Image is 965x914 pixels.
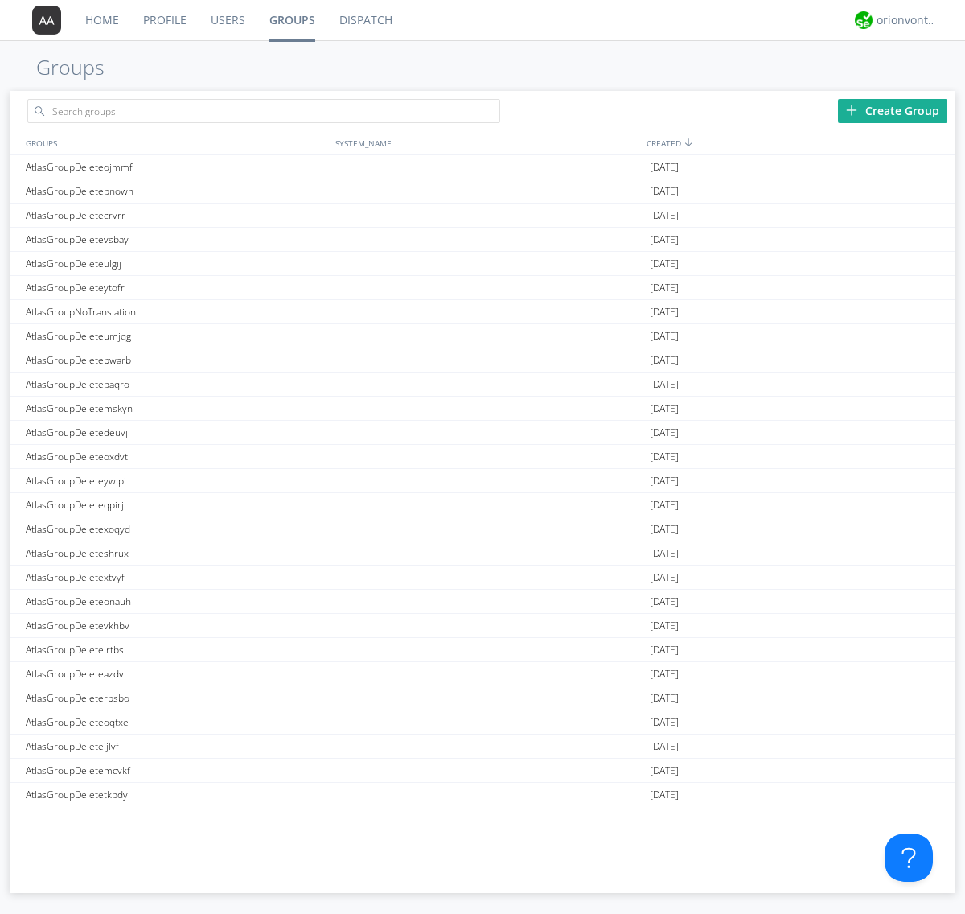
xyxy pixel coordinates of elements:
a: AtlasGroupDeleteazdvl[DATE] [10,662,955,686]
span: [DATE] [650,590,679,614]
a: AtlasGroupDeleteumjqg[DATE] [10,324,955,348]
div: CREATED [643,131,955,154]
a: AtlasGroupDeletepaqro[DATE] [10,373,955,397]
div: AtlasGroupDeletexoqyd [22,517,331,541]
a: AtlasGroupNoTranslation[DATE] [10,300,955,324]
span: [DATE] [650,614,679,638]
span: [DATE] [650,179,679,204]
div: AtlasGroupDeletebwarb [22,348,331,372]
span: [DATE] [650,276,679,300]
div: AtlasGroupDeletepnowh [22,179,331,203]
img: 29d36aed6fa347d5a1537e7736e6aa13 [855,11,873,29]
a: AtlasGroupDeleteijlvf[DATE] [10,735,955,759]
div: AtlasGroupDeleteazdvl [22,662,331,685]
span: [DATE] [650,710,679,735]
span: [DATE] [650,228,679,252]
a: AtlasGroupDeletemcvkf[DATE] [10,759,955,783]
span: [DATE] [650,662,679,686]
a: AtlasGroupDeleteshrux[DATE] [10,541,955,566]
div: AtlasGroupDeleteoqtxe [22,710,331,734]
span: [DATE] [650,252,679,276]
span: [DATE] [650,324,679,348]
div: AtlasGroupDeleteqpirj [22,493,331,517]
div: AtlasGroupDeleteoxdvt [22,445,331,468]
div: AtlasGroupDeleteumjqg [22,324,331,348]
div: AtlasGroupDeleteshrux [22,541,331,565]
a: AtlasGroupDeletecrvrr[DATE] [10,204,955,228]
span: [DATE] [650,445,679,469]
span: [DATE] [650,300,679,324]
img: 373638.png [32,6,61,35]
span: [DATE] [650,397,679,421]
span: [DATE] [650,348,679,373]
div: AtlasGroupDeleteytofr [22,276,331,299]
img: plus.svg [846,105,857,116]
a: AtlasGroupDeletextvyf[DATE] [10,566,955,590]
a: AtlasGroupDeleteytofr[DATE] [10,276,955,300]
span: [DATE] [650,493,679,517]
span: [DATE] [650,759,679,783]
a: AtlasGroupDeletepnowh[DATE] [10,179,955,204]
div: AtlasGroupDeleteijlvf [22,735,331,758]
div: AtlasGroupDeletetkpdy [22,783,331,806]
span: [DATE] [650,373,679,397]
div: AtlasGroupDeletextvyf [22,566,331,589]
div: AtlasGroupDeletecrvrr [22,204,331,227]
a: AtlasGroupDeleterbsbo[DATE] [10,686,955,710]
div: orionvontas+atlas+automation+org2 [877,12,937,28]
input: Search groups [27,99,500,123]
div: AtlasGroupDeleteywlpi [22,469,331,492]
iframe: Toggle Customer Support [885,834,933,882]
div: AtlasGroupDeleteojmmf [22,155,331,179]
span: [DATE] [650,638,679,662]
span: [DATE] [650,421,679,445]
a: AtlasGroupDeletebwarb[DATE] [10,348,955,373]
a: AtlasGroupDeletedeuvj[DATE] [10,421,955,445]
div: AtlasGroupDeleteulgij [22,252,331,275]
div: Create Group [838,99,947,123]
a: AtlasGroupDeletetkpdy[DATE] [10,783,955,807]
span: [DATE] [650,783,679,807]
a: AtlasGroupDeleteonauh[DATE] [10,590,955,614]
div: AtlasGroupDeletelrtbs [22,638,331,661]
a: AtlasGroupDeletevkhbv[DATE] [10,614,955,638]
a: AtlasGroupDeletexoqyd[DATE] [10,517,955,541]
a: AtlasGroupDeletemskyn[DATE] [10,397,955,421]
a: AtlasGroupDeletevsbay[DATE] [10,228,955,252]
a: AtlasGroupDeleteulgij[DATE] [10,252,955,276]
span: [DATE] [650,735,679,759]
div: GROUPS [22,131,327,154]
span: [DATE] [650,686,679,710]
span: [DATE] [650,469,679,493]
a: AtlasGroupDeleteojmmf[DATE] [10,155,955,179]
div: AtlasGroupDeletevkhbv [22,614,331,637]
a: AtlasGroupDeleteywlpi[DATE] [10,469,955,493]
div: AtlasGroupDeleteonauh [22,590,331,613]
div: AtlasGroupDeletepaqro [22,373,331,396]
a: AtlasGroupDeleteoqtxe[DATE] [10,710,955,735]
div: AtlasGroupNoTranslation [22,300,331,323]
a: AtlasGroupDeleteqpirj[DATE] [10,493,955,517]
div: AtlasGroupDeletemskyn [22,397,331,420]
div: AtlasGroupDeletevsbay [22,228,331,251]
span: [DATE] [650,517,679,541]
a: AtlasGroupDeleteoxdvt[DATE] [10,445,955,469]
div: SYSTEM_NAME [331,131,643,154]
span: [DATE] [650,155,679,179]
div: AtlasGroupDeletedeuvj [22,421,331,444]
a: AtlasGroupDeletelrtbs[DATE] [10,638,955,662]
span: [DATE] [650,541,679,566]
div: AtlasGroupDeleterbsbo [22,686,331,710]
span: [DATE] [650,566,679,590]
div: AtlasGroupDeletemcvkf [22,759,331,782]
span: [DATE] [650,204,679,228]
